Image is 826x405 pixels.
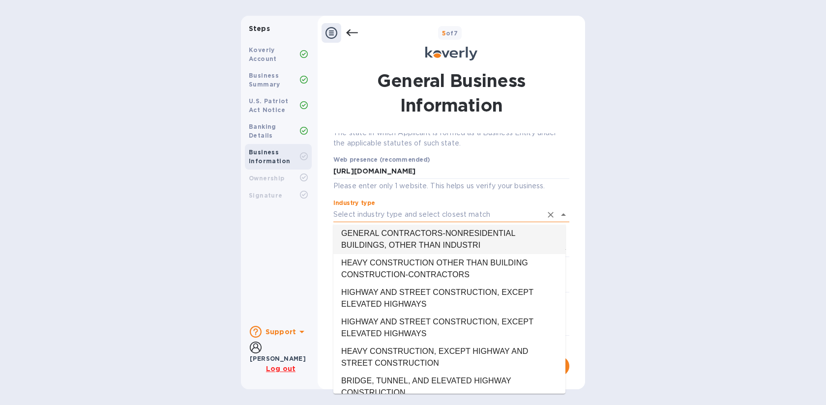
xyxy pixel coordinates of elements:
[333,207,542,222] input: Select industry type and select closest match
[333,313,565,343] li: HIGHWAY AND STREET CONSTRUCTION, EXCEPT ELEVATED HIGHWAYS
[333,68,569,117] h1: General Business Information
[333,254,565,284] li: HEAVY CONSTRUCTION OTHER THAN BUILDING CONSTRUCTION-CONTRACTORS
[333,157,430,163] label: Web presence (recommended)
[333,128,569,148] p: The state in which Applicant is formed as a Business Entity under the applicable statutes of such...
[544,208,558,222] button: Clear
[249,192,283,199] b: Signature
[266,365,295,373] u: Log out
[333,343,565,372] li: HEAVY CONSTRUCTION, EXCEPT HIGHWAY AND STREET CONSTRUCTION
[442,29,446,37] span: 5
[265,328,296,336] b: Support
[249,174,285,182] b: Ownership
[249,123,276,139] b: Banking Details
[250,355,306,362] b: [PERSON_NAME]
[249,148,290,165] b: Business Information
[333,180,569,192] p: Please enter only 1 website. This helps us verify your business.
[557,208,570,222] button: Close
[333,225,565,254] li: GENERAL CONTRACTORS-NONRESIDENTIAL BUILDINGS, OTHER THAN INDUSTRI
[249,46,277,62] b: Koverly Account
[333,200,375,206] label: Industry type
[442,29,458,37] b: of 7
[249,72,280,88] b: Business Summary
[249,97,289,114] b: U.S. Patriot Act Notice
[333,372,565,402] li: BRIDGE, TUNNEL, AND ELEVATED HIGHWAY CONSTRUCTION
[249,25,270,32] b: Steps
[333,284,565,313] li: HIGHWAY AND STREET CONSTRUCTION, EXCEPT ELEVATED HIGHWAYS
